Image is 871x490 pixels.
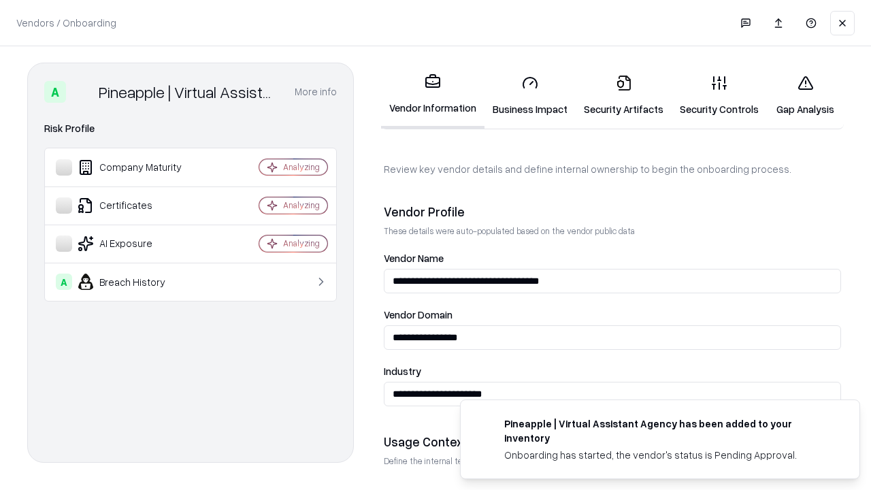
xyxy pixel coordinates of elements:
div: Onboarding has started, the vendor's status is Pending Approval. [504,448,827,462]
label: Industry [384,366,841,376]
label: Vendor Name [384,253,841,263]
div: A [44,81,66,103]
label: Vendor Domain [384,310,841,320]
p: Review key vendor details and define internal ownership to begin the onboarding process. [384,162,841,176]
a: Security Artifacts [576,64,672,127]
div: Certificates [56,197,218,214]
a: Gap Analysis [767,64,844,127]
img: Pineapple | Virtual Assistant Agency [71,81,93,103]
div: Breach History [56,274,218,290]
p: These details were auto-populated based on the vendor public data [384,225,841,237]
p: Define the internal team and reason for using this vendor. This helps assess business relevance a... [384,455,841,467]
a: Security Controls [672,64,767,127]
div: Usage Context [384,434,841,450]
p: Vendors / Onboarding [16,16,116,30]
a: Vendor Information [381,63,484,129]
div: Company Maturity [56,159,218,176]
div: A [56,274,72,290]
img: trypineapple.com [477,416,493,433]
div: Pineapple | Virtual Assistant Agency [99,81,278,103]
a: Business Impact [484,64,576,127]
button: More info [295,80,337,104]
div: Analyzing [283,161,320,173]
div: Vendor Profile [384,203,841,220]
div: Pineapple | Virtual Assistant Agency has been added to your inventory [504,416,827,445]
div: Analyzing [283,238,320,249]
div: AI Exposure [56,235,218,252]
div: Risk Profile [44,120,337,137]
div: Analyzing [283,199,320,211]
